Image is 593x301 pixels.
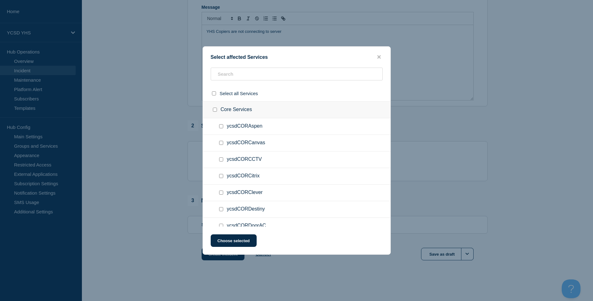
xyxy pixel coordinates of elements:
[219,224,223,228] input: ycsdCORDoorAC checkbox
[227,223,266,229] span: ycsdCORDoorAC
[375,54,383,60] button: close button
[227,140,265,146] span: ycsdCORCanvas
[219,157,223,161] input: ycsdCORCCTV checkbox
[203,101,390,118] div: Core Services
[219,124,223,128] input: ycsdCORAspen checkbox
[219,207,223,211] input: ycsdCORDestiny checkbox
[227,123,263,130] span: ycsdCORAspen
[227,156,262,163] span: ycsdCORCCTV
[220,91,258,96] span: Select all Services
[203,54,390,60] div: Select affected Services
[227,190,263,196] span: ycsdCORClever
[211,234,257,247] button: Choose selected
[219,174,223,178] input: ycsdCORCitrix checkbox
[219,191,223,195] input: ycsdCORClever checkbox
[227,206,265,212] span: ycsdCORDestiny
[219,141,223,145] input: ycsdCORCanvas checkbox
[227,173,260,179] span: ycsdCORCitrix
[213,108,217,112] input: Core Services checkbox
[212,91,216,95] input: select all checkbox
[211,68,383,80] input: Search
